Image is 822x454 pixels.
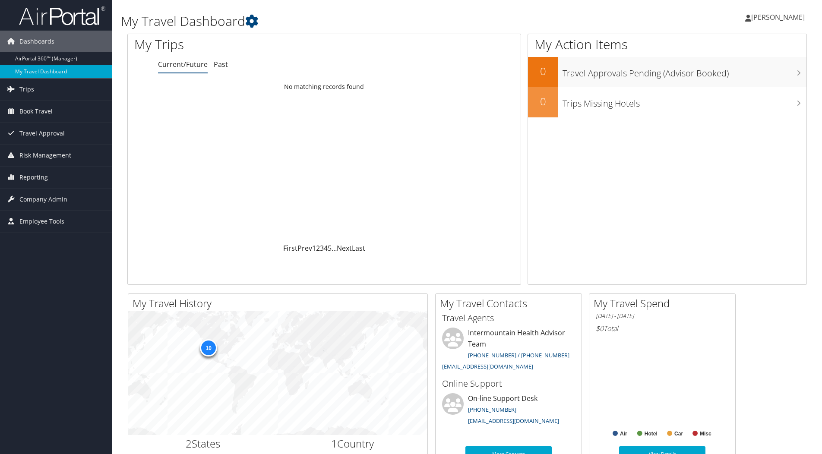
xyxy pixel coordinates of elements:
h2: 0 [528,94,558,109]
h1: My Trips [134,35,351,54]
span: Risk Management [19,145,71,166]
a: Current/Future [158,60,208,69]
span: $0 [596,324,604,333]
a: 1 [312,243,316,253]
span: 1 [331,436,337,451]
span: Reporting [19,167,48,188]
img: airportal-logo.png [19,6,105,26]
a: 3 [320,243,324,253]
a: [EMAIL_ADDRESS][DOMAIN_NAME] [468,417,559,425]
a: Next [337,243,352,253]
h1: My Action Items [528,35,806,54]
text: Air [620,431,627,437]
span: Travel Approval [19,123,65,144]
h1: My Travel Dashboard [121,12,582,30]
span: Trips [19,79,34,100]
a: 0Trips Missing Hotels [528,87,806,117]
a: 2 [316,243,320,253]
span: Company Admin [19,189,67,210]
a: [PERSON_NAME] [745,4,813,30]
span: Book Travel [19,101,53,122]
a: Last [352,243,365,253]
h2: 0 [528,64,558,79]
h6: Total [596,324,729,333]
span: 2 [186,436,192,451]
text: Hotel [645,431,658,437]
span: … [332,243,337,253]
a: 4 [324,243,328,253]
li: On-line Support Desk [438,393,579,429]
a: [EMAIL_ADDRESS][DOMAIN_NAME] [442,363,533,370]
h3: Trips Missing Hotels [563,93,806,110]
span: [PERSON_NAME] [751,13,805,22]
h3: Travel Approvals Pending (Advisor Booked) [563,63,806,79]
div: 10 [200,339,217,356]
h2: My Travel Spend [594,296,735,311]
text: Car [674,431,683,437]
a: First [283,243,297,253]
text: Misc [700,431,711,437]
a: [PHONE_NUMBER] / [PHONE_NUMBER] [468,351,569,359]
td: No matching records found [128,79,521,95]
h2: My Travel History [133,296,427,311]
a: 0Travel Approvals Pending (Advisor Booked) [528,57,806,87]
li: Intermountain Health Advisor Team [438,328,579,374]
a: 5 [328,243,332,253]
h3: Travel Agents [442,312,575,324]
span: Dashboards [19,31,54,52]
h3: Online Support [442,378,575,390]
a: Past [214,60,228,69]
h2: Country [285,436,421,451]
h6: [DATE] - [DATE] [596,312,729,320]
span: Employee Tools [19,211,64,232]
a: Prev [297,243,312,253]
a: [PHONE_NUMBER] [468,406,516,413]
h2: States [135,436,272,451]
h2: My Travel Contacts [440,296,582,311]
